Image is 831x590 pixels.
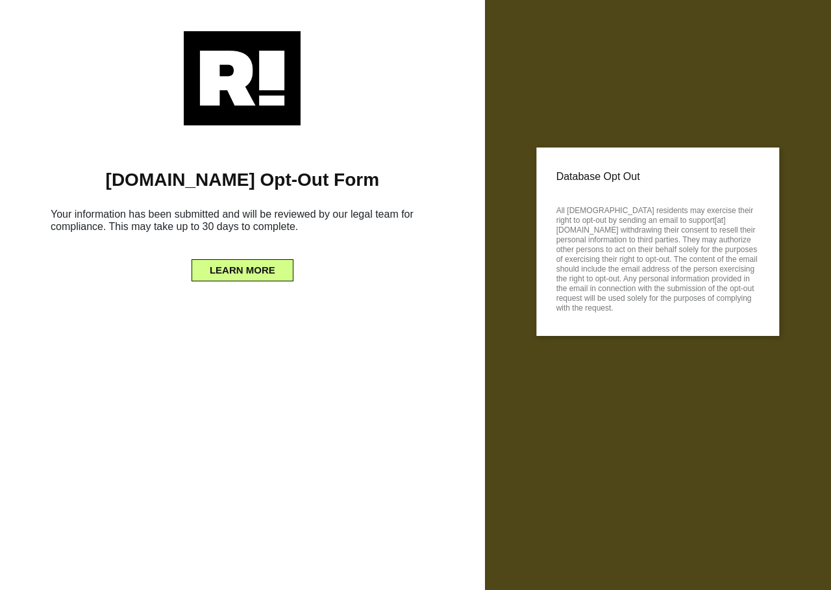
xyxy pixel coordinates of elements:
[192,261,293,272] a: LEARN MORE
[556,167,760,186] p: Database Opt Out
[19,203,465,243] h6: Your information has been submitted and will be reviewed by our legal team for compliance. This m...
[192,259,293,281] button: LEARN MORE
[19,169,465,191] h1: [DOMAIN_NAME] Opt-Out Form
[556,202,760,313] p: All [DEMOGRAPHIC_DATA] residents may exercise their right to opt-out by sending an email to suppo...
[184,31,301,125] img: Retention.com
